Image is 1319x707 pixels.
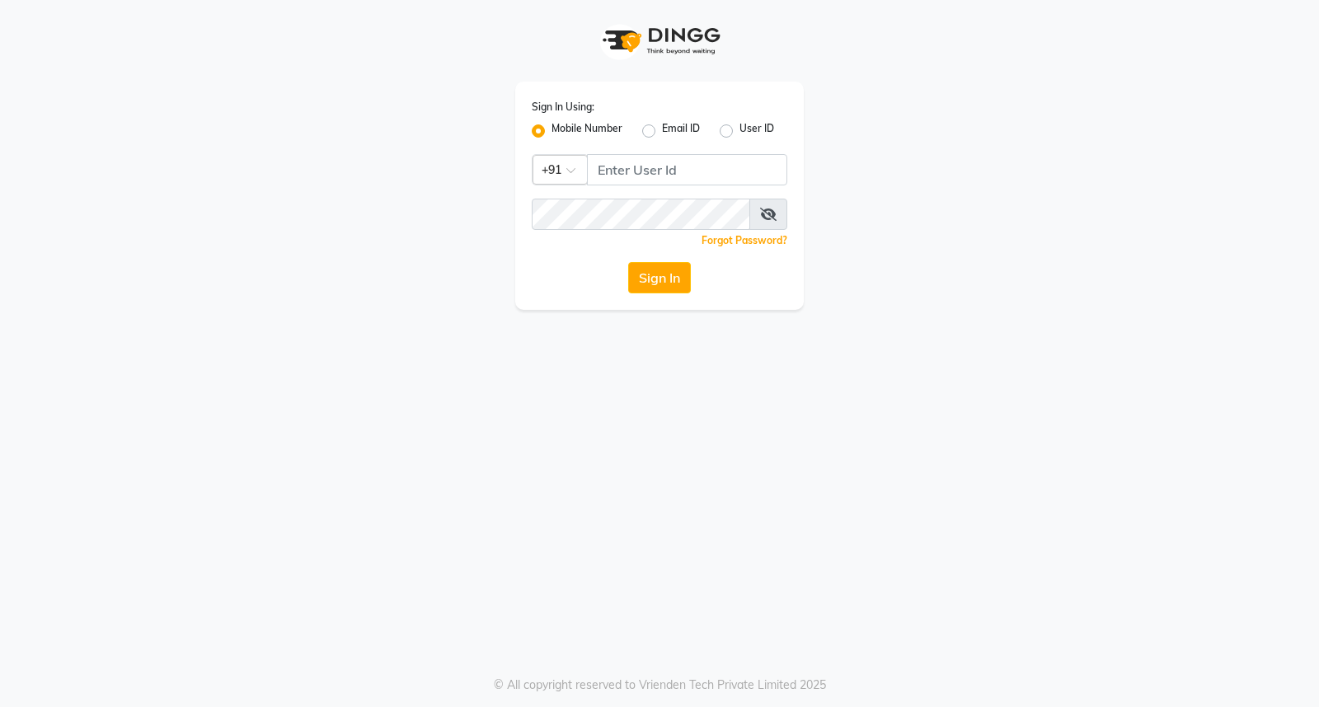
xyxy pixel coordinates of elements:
[594,16,725,65] img: logo1.svg
[552,121,622,141] label: Mobile Number
[739,121,774,141] label: User ID
[532,100,594,115] label: Sign In Using:
[702,234,787,246] a: Forgot Password?
[628,262,691,293] button: Sign In
[662,121,700,141] label: Email ID
[532,199,750,230] input: Username
[587,154,787,185] input: Username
